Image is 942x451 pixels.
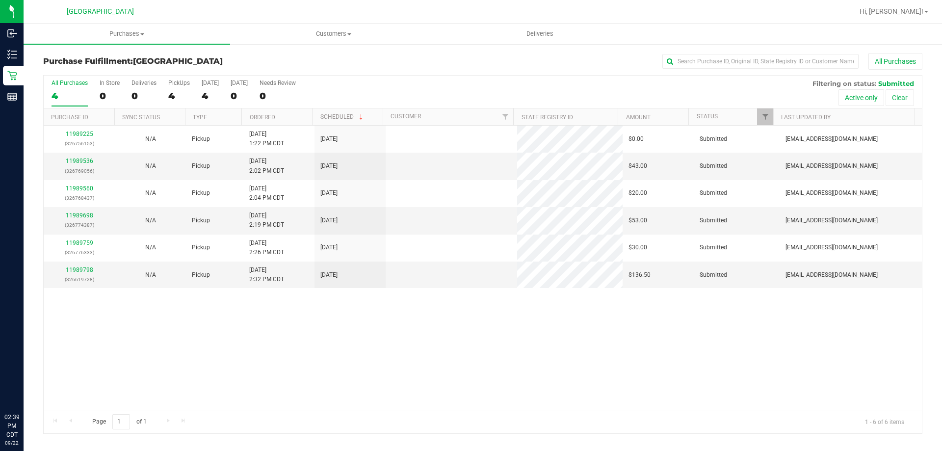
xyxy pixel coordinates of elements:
span: Pickup [192,188,210,198]
span: $43.00 [628,161,647,171]
a: Filter [757,108,773,125]
span: Submitted [700,270,727,280]
inline-svg: Reports [7,92,17,102]
button: N/A [145,188,156,198]
span: [EMAIL_ADDRESS][DOMAIN_NAME] [785,161,878,171]
a: Type [193,114,207,121]
a: Deliveries [437,24,643,44]
span: Submitted [700,216,727,225]
a: 11989759 [66,239,93,246]
button: N/A [145,216,156,225]
p: (326756153) [50,139,109,148]
p: 09/22 [4,439,19,447]
button: N/A [145,134,156,144]
span: Pickup [192,243,210,252]
span: Pickup [192,134,210,144]
span: Not Applicable [145,189,156,196]
a: Last Updated By [781,114,831,121]
span: [EMAIL_ADDRESS][DOMAIN_NAME] [785,134,878,144]
a: 11989225 [66,131,93,137]
div: 4 [202,90,219,102]
span: Purchases [24,29,230,38]
span: Not Applicable [145,244,156,251]
span: [DATE] 2:32 PM CDT [249,265,284,284]
span: [EMAIL_ADDRESS][DOMAIN_NAME] [785,243,878,252]
span: Submitted [700,243,727,252]
span: Submitted [700,134,727,144]
inline-svg: Retail [7,71,17,80]
span: [GEOGRAPHIC_DATA] [67,7,134,16]
a: Sync Status [122,114,160,121]
p: (326774387) [50,220,109,230]
a: Purchases [24,24,230,44]
span: Submitted [878,80,914,87]
h3: Purchase Fulfillment: [43,57,336,66]
div: Needs Review [260,80,296,86]
span: $0.00 [628,134,644,144]
span: $136.50 [628,270,651,280]
span: $20.00 [628,188,647,198]
span: Not Applicable [145,271,156,278]
span: [DATE] 2:19 PM CDT [249,211,284,230]
span: [EMAIL_ADDRESS][DOMAIN_NAME] [785,188,878,198]
input: Search Purchase ID, Original ID, State Registry ID or Customer Name... [662,54,859,69]
span: [EMAIL_ADDRESS][DOMAIN_NAME] [785,270,878,280]
p: (326776333) [50,248,109,257]
div: 0 [100,90,120,102]
p: (326768437) [50,193,109,203]
span: [DATE] [320,216,338,225]
div: In Store [100,80,120,86]
div: Deliveries [131,80,157,86]
button: Clear [886,89,914,106]
button: All Purchases [868,53,922,70]
div: 0 [131,90,157,102]
button: N/A [145,270,156,280]
span: Pickup [192,161,210,171]
span: Submitted [700,161,727,171]
span: [DATE] 2:02 PM CDT [249,157,284,175]
span: Hi, [PERSON_NAME]! [860,7,923,15]
div: 4 [168,90,190,102]
span: Pickup [192,216,210,225]
span: Submitted [700,188,727,198]
span: Pickup [192,270,210,280]
a: Scheduled [320,113,365,120]
a: Customer [391,113,421,120]
span: [DATE] [320,134,338,144]
a: Purchase ID [51,114,88,121]
span: Deliveries [513,29,567,38]
a: Status [697,113,718,120]
span: [DATE] [320,161,338,171]
div: [DATE] [231,80,248,86]
span: $30.00 [628,243,647,252]
inline-svg: Inventory [7,50,17,59]
span: Page of 1 [84,414,155,429]
a: State Registry ID [522,114,573,121]
span: $53.00 [628,216,647,225]
div: [DATE] [202,80,219,86]
span: [DATE] 2:26 PM CDT [249,239,284,257]
span: Customers [231,29,436,38]
span: Not Applicable [145,162,156,169]
span: [DATE] 2:04 PM CDT [249,184,284,203]
a: 11989798 [66,266,93,273]
inline-svg: Inbound [7,28,17,38]
span: [EMAIL_ADDRESS][DOMAIN_NAME] [785,216,878,225]
div: 0 [260,90,296,102]
span: [DATE] [320,243,338,252]
a: 11989698 [66,212,93,219]
div: PickUps [168,80,190,86]
p: 02:39 PM CDT [4,413,19,439]
span: Not Applicable [145,135,156,142]
a: Customers [230,24,437,44]
a: Ordered [250,114,275,121]
span: [GEOGRAPHIC_DATA] [133,56,223,66]
button: N/A [145,243,156,252]
span: 1 - 6 of 6 items [857,414,912,429]
button: Active only [838,89,884,106]
button: N/A [145,161,156,171]
div: 4 [52,90,88,102]
iframe: Resource center [10,372,39,402]
span: [DATE] 1:22 PM CDT [249,130,284,148]
a: 11989560 [66,185,93,192]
